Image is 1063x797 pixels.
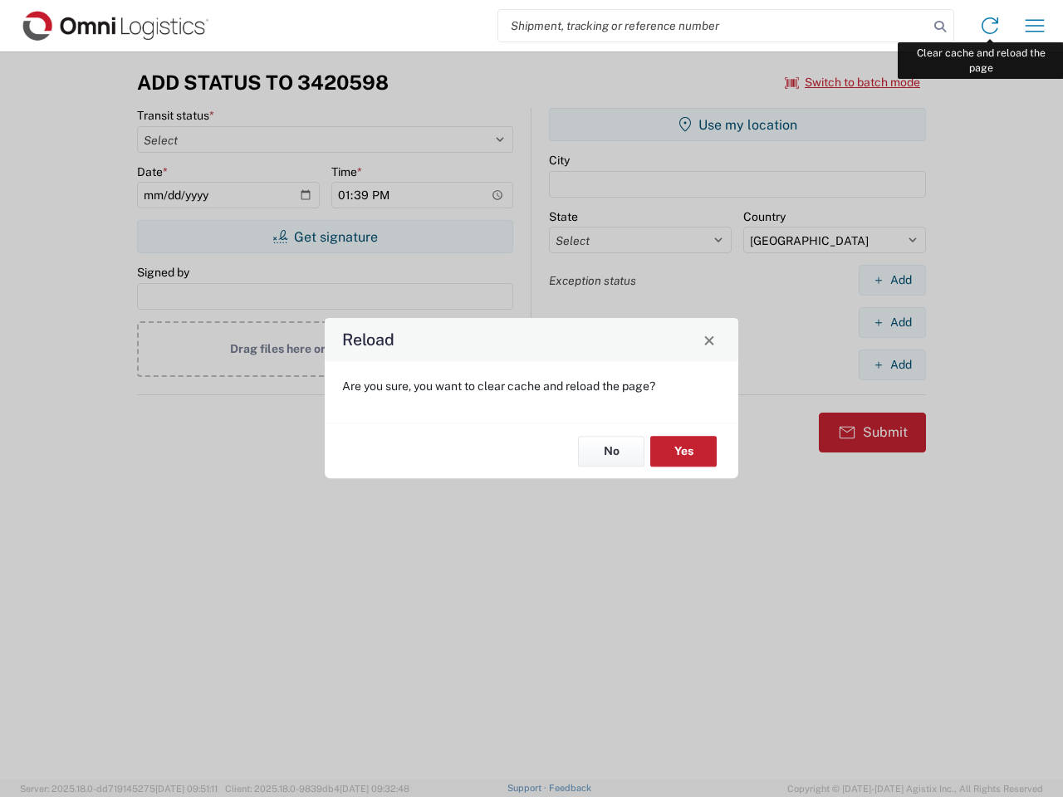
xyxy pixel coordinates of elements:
input: Shipment, tracking or reference number [498,10,928,42]
button: Close [698,328,721,351]
button: No [578,436,644,467]
button: Yes [650,436,717,467]
p: Are you sure, you want to clear cache and reload the page? [342,379,721,394]
h4: Reload [342,328,394,352]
